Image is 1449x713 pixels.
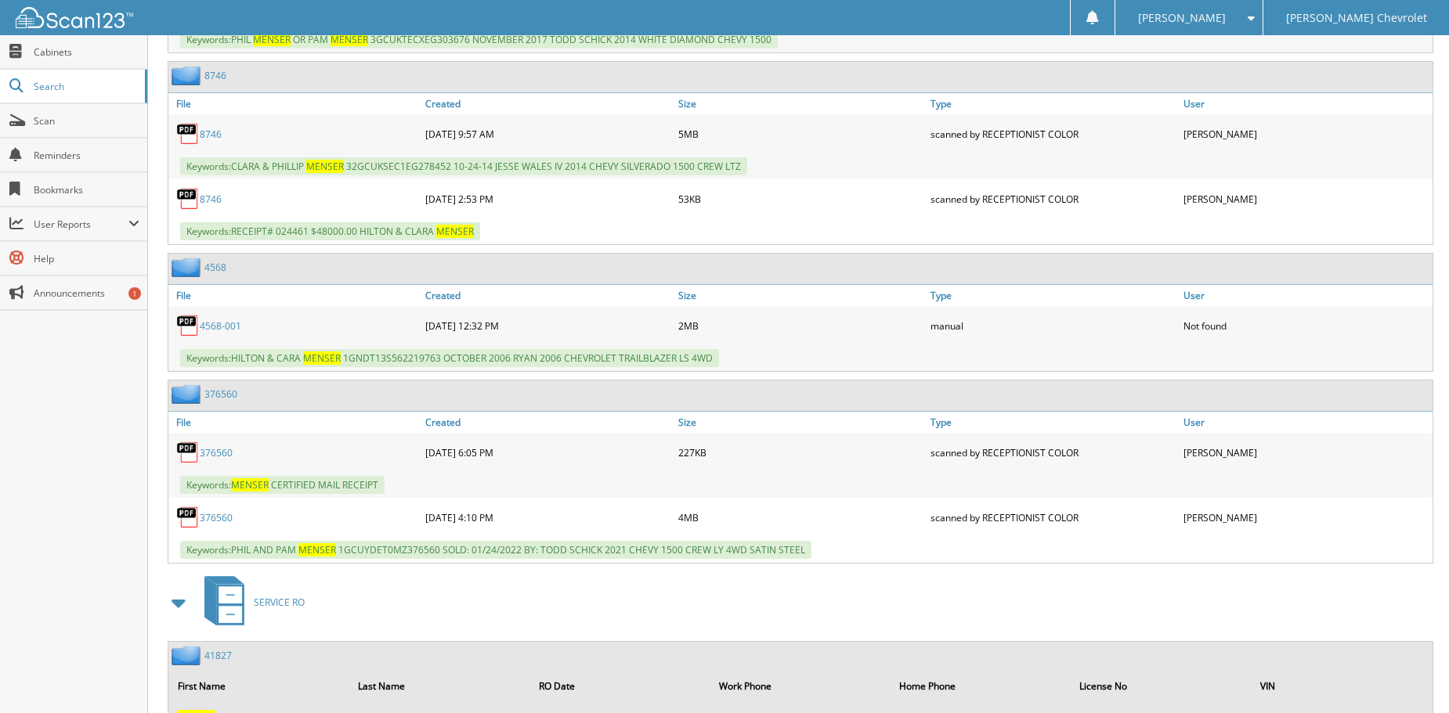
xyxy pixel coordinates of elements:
span: Search [34,80,137,93]
span: Cabinets [34,45,139,59]
div: Not found [1180,310,1433,341]
div: [DATE] 4:10 PM [421,502,674,533]
div: manual [927,310,1180,341]
span: User Reports [34,218,128,231]
span: Keywords: C L A R A & P H I L L I P 3 2 G C U K S E C 1 E G 2 7 8 4 5 2 1 0 - 2 4 - 1 4 J E S S E... [180,157,747,175]
span: [PERSON_NAME] [1138,13,1226,23]
a: Created [421,93,674,114]
a: User [1180,412,1433,433]
span: M E N S E R [303,351,341,365]
span: M E N S E R [436,225,474,238]
span: Keywords: H I L T O N & C A R A 1 G N D T 1 3 S 5 6 2 2 1 9 7 6 3 O C T O B E R 2 0 0 6 R Y A N 2... [180,349,719,367]
span: S E R V I C E R O [254,596,305,609]
div: 227KB [674,437,927,468]
a: User [1180,285,1433,306]
span: M E N S E R [253,33,291,46]
iframe: Chat Widget [1371,638,1449,713]
th: Work Phone [711,670,890,702]
div: 5MB [674,118,927,149]
span: M E N S E R [298,543,336,556]
span: Reminders [34,149,139,162]
a: 376560 [204,387,237,401]
div: 1 [128,287,141,300]
a: 376560 [200,511,233,524]
a: Type [927,412,1180,433]
span: Keywords: C E R T I F I E D M A I L R E C E I P T [180,476,385,494]
span: M E N S E R [331,33,368,46]
span: M E N S E R [231,478,269,492]
img: PDF.png [176,187,200,211]
a: 4568 [204,261,226,274]
img: folder2.png [172,257,204,277]
th: RO Date [531,670,710,702]
span: [PERSON_NAME] Chevrolet [1286,13,1427,23]
a: File [168,412,421,433]
span: M E N S E R [306,160,344,173]
a: 4568-001 [200,319,241,333]
div: scanned by RECEPTIONIST COLOR [927,118,1180,149]
img: PDF.png [176,506,200,529]
a: Type [927,93,1180,114]
span: Keywords: P H I L O R P A M 3 G C U K T E C X E G 3 0 3 6 7 6 N O V E M B E R 2 0 1 7 T O D D S C... [180,31,778,49]
div: [DATE] 12:32 PM [421,310,674,341]
th: VIN [1252,670,1431,702]
th: Last Name [350,670,529,702]
a: Size [674,285,927,306]
div: [PERSON_NAME] [1180,183,1433,214]
a: Type [927,285,1180,306]
a: Created [421,285,674,306]
img: folder2.png [172,66,204,85]
div: scanned by RECEPTIONIST COLOR [927,183,1180,214]
a: 41827 [204,649,232,662]
span: Help [34,252,139,265]
th: Home Phone [891,670,1070,702]
a: File [168,285,421,306]
div: [DATE] 9:57 AM [421,118,674,149]
img: PDF.png [176,441,200,464]
div: 2MB [674,310,927,341]
a: 8746 [200,193,222,206]
div: [PERSON_NAME] [1180,437,1433,468]
a: 8746 [204,69,226,82]
img: folder2.png [172,646,204,665]
span: Bookmarks [34,183,139,196]
span: Announcements [34,286,139,300]
img: PDF.png [176,122,200,146]
img: scan123-logo-white.svg [16,7,133,28]
div: [PERSON_NAME] [1180,502,1433,533]
a: User [1180,93,1433,114]
a: 8746 [200,128,222,141]
th: License No [1071,670,1250,702]
span: Scan [34,114,139,128]
div: 53KB [674,183,927,214]
div: [DATE] 6:05 PM [421,437,674,468]
div: scanned by RECEPTIONIST COLOR [927,502,1180,533]
a: File [168,93,421,114]
a: Size [674,93,927,114]
a: Created [421,412,674,433]
div: [DATE] 2:53 PM [421,183,674,214]
img: folder2.png [172,384,204,404]
div: 4MB [674,502,927,533]
span: Keywords: R E C E I P T # 0 2 4 4 6 1 $ 4 8 0 0 0 . 0 0 H I L T O N & C L A R A [180,222,480,240]
img: PDF.png [176,314,200,337]
a: 376560 [200,446,233,459]
a: SERVICE RO [195,571,305,633]
div: [PERSON_NAME] [1180,118,1433,149]
th: First Name [170,670,349,702]
a: Size [674,412,927,433]
div: scanned by RECEPTIONIST COLOR [927,437,1180,468]
span: Keywords: P H I L A N D P A M 1 G C U Y D E T 0 M Z 3 7 6 5 6 0 S O L D : 0 1 / 2 4 / 2 0 2 2 B Y... [180,541,811,559]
